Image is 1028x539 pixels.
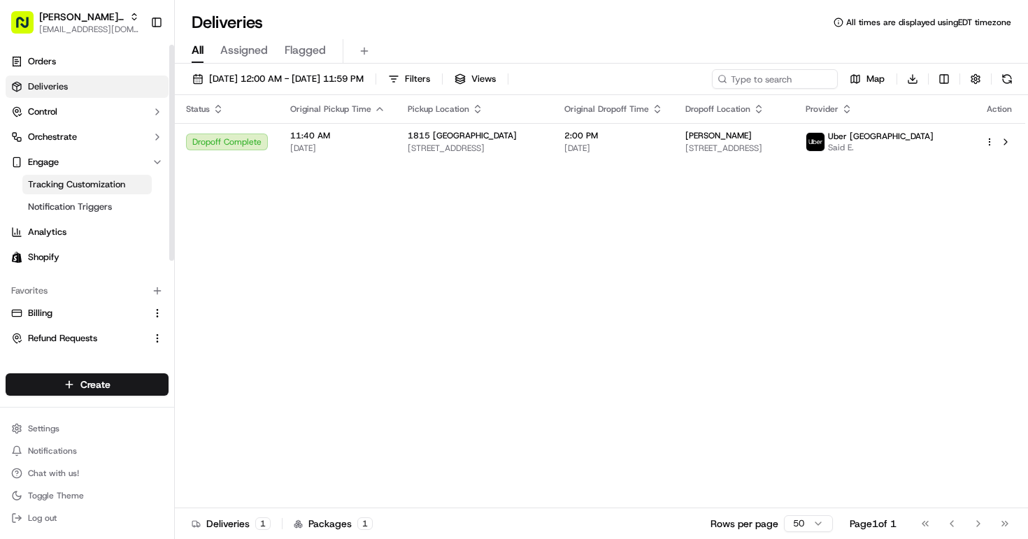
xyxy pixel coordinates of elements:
div: Deliveries [192,517,271,531]
span: API Documentation [132,312,224,326]
button: Engage [6,151,169,173]
button: Start new chat [238,138,255,154]
input: Got a question? Start typing here... [36,90,252,105]
span: 1815 [GEOGRAPHIC_DATA] [408,130,517,141]
span: • [116,217,121,228]
span: 2:00 PM [564,130,663,141]
div: Packages [294,517,373,531]
div: 1 [357,517,373,530]
div: Available Products [6,361,169,383]
span: Settings [28,423,59,434]
img: 9188753566659_6852d8bf1fb38e338040_72.png [29,134,55,159]
span: Log out [28,512,57,524]
div: Action [985,103,1014,115]
button: Billing [6,302,169,324]
a: Billing [11,307,146,319]
img: Shopify logo [11,252,22,263]
button: Control [6,101,169,123]
div: Past conversations [14,182,94,193]
span: Shopify [28,251,59,264]
div: 📗 [14,314,25,325]
a: 📗Knowledge Base [8,307,113,332]
button: Map [843,69,891,89]
h1: Deliveries [192,11,263,34]
span: [STREET_ADDRESS] [408,143,542,154]
span: Flagged [285,42,326,59]
span: All times are displayed using EDT timezone [846,17,1011,28]
span: Deliveries [28,80,68,93]
span: Pickup Location [408,103,469,115]
span: Control [28,106,57,118]
button: Log out [6,508,169,528]
button: Views [448,69,502,89]
span: Notifications [28,445,77,457]
span: [DATE] [124,217,152,228]
div: Page 1 of 1 [850,517,897,531]
span: Dropoff Location [685,103,750,115]
a: Orders [6,50,169,73]
img: 1736555255976-a54dd68f-1ca7-489b-9aae-adbdc363a1c4 [28,255,39,266]
span: Original Dropoff Time [564,103,649,115]
span: [DATE] [124,254,152,266]
span: Chat with us! [28,468,79,479]
span: • [116,254,121,266]
span: Said E. [828,142,934,153]
span: [PERSON_NAME] [43,217,113,228]
span: Billing [28,307,52,319]
div: We're available if you need us! [63,148,192,159]
span: [DATE] [564,143,663,154]
span: [DATE] 12:00 AM - [DATE] 11:59 PM [209,73,364,85]
a: Tracking Customization [22,175,152,194]
button: [PERSON_NAME] MTL[EMAIL_ADDRESS][DOMAIN_NAME] [6,6,145,39]
a: Refund Requests [11,332,146,345]
span: [PERSON_NAME] [43,254,113,266]
button: Toggle Theme [6,486,169,505]
button: Chat with us! [6,463,169,483]
div: Start new chat [63,134,229,148]
span: Provider [806,103,838,115]
span: [PERSON_NAME] [685,130,752,141]
span: Analytics [28,226,66,238]
a: Powered byPylon [99,346,169,357]
img: 1736555255976-a54dd68f-1ca7-489b-9aae-adbdc363a1c4 [14,134,39,159]
button: [EMAIL_ADDRESS][DOMAIN_NAME] [39,24,139,35]
span: [STREET_ADDRESS] [685,143,784,154]
button: Notifications [6,441,169,461]
span: Uber [GEOGRAPHIC_DATA] [828,131,934,142]
div: Favorites [6,280,169,302]
span: Refund Requests [28,332,97,345]
span: Engage [28,156,59,168]
a: Notification Triggers [22,197,152,217]
span: Toggle Theme [28,490,84,501]
input: Type to search [712,69,838,89]
span: Orders [28,55,56,68]
button: Refund Requests [6,327,169,350]
button: [DATE] 12:00 AM - [DATE] 11:59 PM [186,69,370,89]
span: Pylon [139,347,169,357]
button: Filters [382,69,436,89]
span: Filters [405,73,430,85]
span: Orchestrate [28,131,77,143]
p: Rows per page [711,517,778,531]
div: 1 [255,517,271,530]
div: 💻 [118,314,129,325]
span: Assigned [220,42,268,59]
a: Analytics [6,221,169,243]
a: Shopify [6,246,169,268]
a: Deliveries [6,76,169,98]
span: Status [186,103,210,115]
span: Tracking Customization [28,178,125,191]
button: [PERSON_NAME] MTL [39,10,124,24]
button: Settings [6,419,169,438]
button: See all [217,179,255,196]
img: 1736555255976-a54dd68f-1ca7-489b-9aae-adbdc363a1c4 [28,217,39,229]
span: Views [471,73,496,85]
button: Refresh [997,69,1017,89]
span: Original Pickup Time [290,103,371,115]
img: Nash [14,14,42,42]
button: Orchestrate [6,126,169,148]
span: Create [80,378,110,391]
a: 💻API Documentation [113,307,230,332]
span: All [192,42,204,59]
